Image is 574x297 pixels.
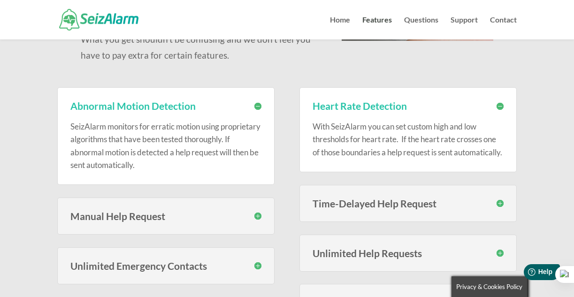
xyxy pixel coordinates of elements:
[313,120,503,159] p: With SeizAlarm you can set custom high and low thresholds for heart rate. If the heart rate cross...
[313,101,503,111] h3: Heart Rate Detection
[456,283,522,290] span: Privacy & Cookies Policy
[313,248,503,258] h3: Unlimited Help Requests
[70,211,261,221] h3: Manual Help Request
[70,101,261,111] h3: Abnormal Motion Detection
[70,261,261,271] h3: Unlimited Emergency Contacts
[451,16,478,39] a: Support
[59,9,138,30] img: SeizAlarm
[490,260,564,287] iframe: Help widget launcher
[330,16,350,39] a: Home
[490,16,517,39] a: Contact
[70,120,261,171] p: SeizAlarm monitors for erratic motion using proprietary algorithms that have been tested thorough...
[313,198,503,208] h3: Time-Delayed Help Request
[404,16,438,39] a: Questions
[362,16,392,39] a: Features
